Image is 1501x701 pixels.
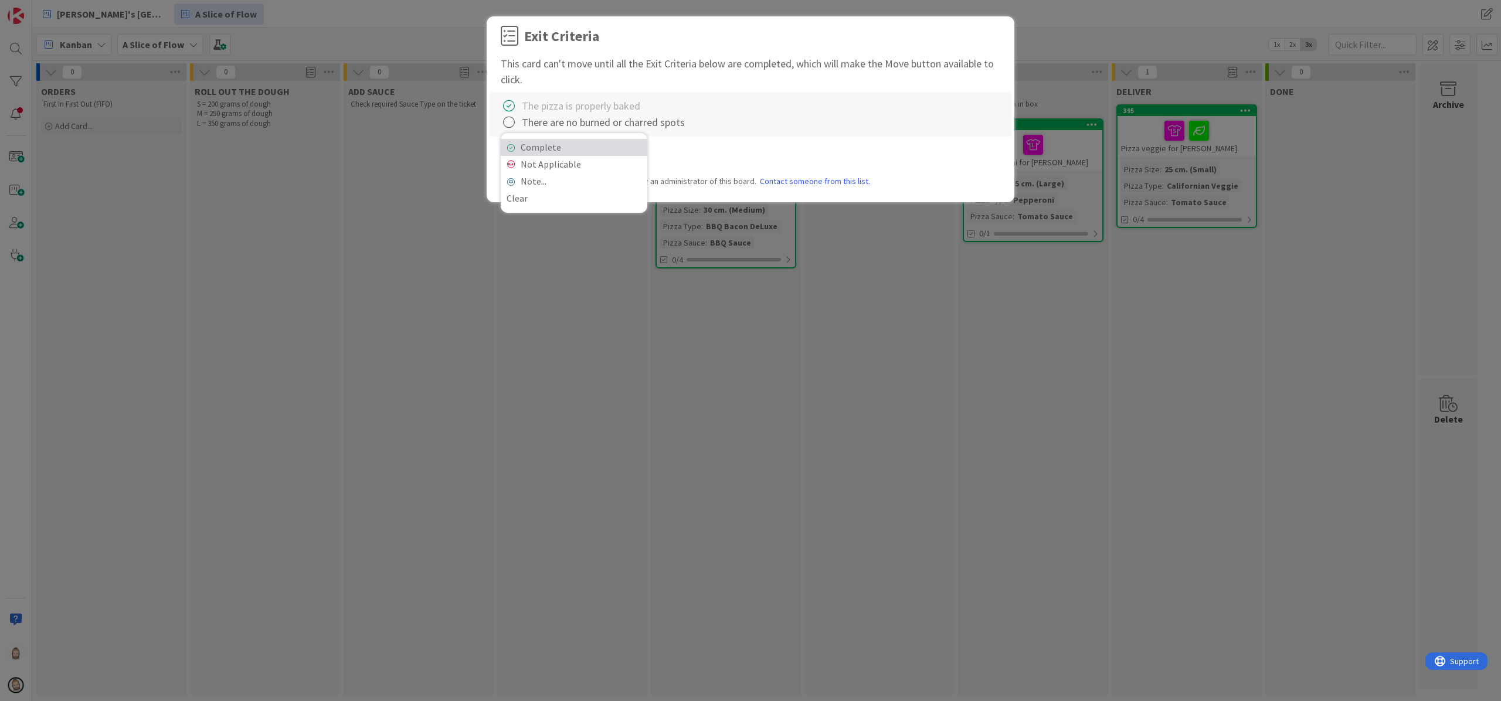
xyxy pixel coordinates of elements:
[501,190,647,207] a: Clear
[501,156,647,173] a: Not Applicable
[501,139,647,156] a: Complete
[522,114,685,130] div: There are no burned or charred spots
[501,56,1000,87] div: This card can't move until all the Exit Criteria below are completed, which will make the Move bu...
[760,175,870,188] a: Contact someone from this list.
[501,175,1000,188] div: Note: Exit Criteria is a board setting set by an administrator of this board.
[501,173,647,190] a: Note...
[524,26,599,47] div: Exit Criteria
[25,2,53,16] span: Support
[522,98,640,114] div: The pizza is properly baked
